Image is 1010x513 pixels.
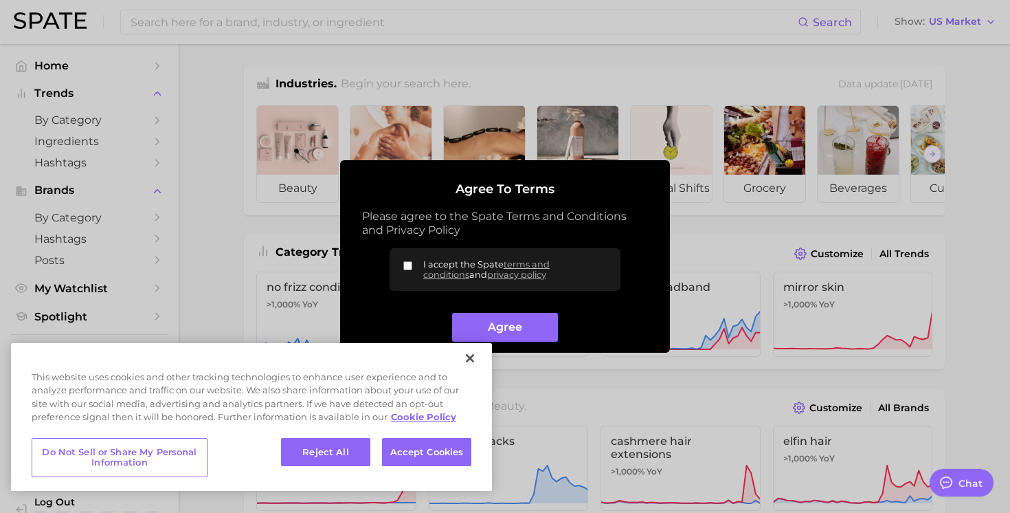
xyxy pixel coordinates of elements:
button: Agree [452,313,557,342]
div: Privacy [11,343,492,491]
button: Do Not Sell or Share My Personal Information [32,438,207,477]
button: Reject All [281,438,370,467]
input: I accept the Spateterms and conditionsandprivacy policy [403,261,412,270]
button: Close [455,343,485,373]
h2: Agree to Terms [362,182,648,197]
div: This website uses cookies and other tracking technologies to enhance user experience and to analy... [11,371,492,431]
a: More information about your privacy, opens in a new tab [391,411,456,422]
a: terms and conditions [423,259,550,280]
div: Cookie banner [11,343,492,491]
span: I accept the Spate and [423,259,609,280]
button: Accept Cookies [382,438,471,467]
p: Please agree to the Spate Terms and Conditions and Privacy Policy [362,210,648,237]
a: privacy policy [487,270,546,280]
